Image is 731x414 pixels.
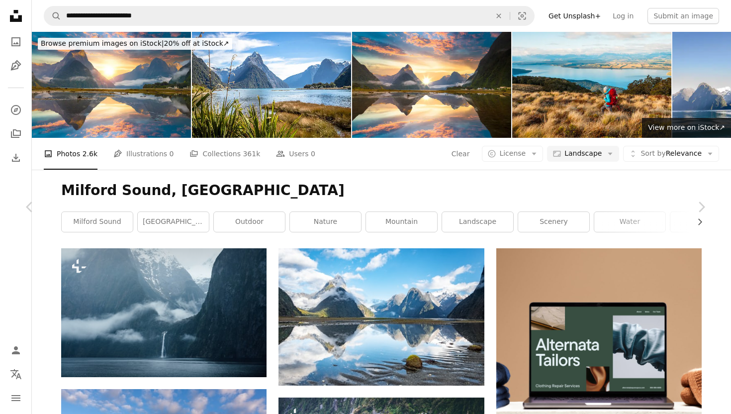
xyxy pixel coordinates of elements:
[510,6,534,25] button: Visual search
[512,32,671,138] img: Young woman hiking with a view in background.
[214,212,285,232] a: outdoor
[543,8,607,24] a: Get Unsplash+
[6,388,26,408] button: Menu
[6,100,26,120] a: Explore
[138,212,209,232] a: [GEOGRAPHIC_DATA]
[189,138,260,170] a: Collections 361k
[192,32,351,138] img: Milford Sound
[6,148,26,168] a: Download History
[41,39,229,47] span: 20% off at iStock ↗
[594,212,665,232] a: water
[518,212,589,232] a: scenery
[647,8,719,24] button: Submit an image
[640,149,665,157] span: Sort by
[6,56,26,76] a: Illustrations
[547,146,619,162] button: Landscape
[44,6,61,25] button: Search Unsplash
[352,32,511,138] img: The Milford Sound fiord. Fiordland national park, New Zealand
[61,248,267,377] img: a waterfall in the middle of a body of water
[61,182,702,200] h1: Milford Sound, [GEOGRAPHIC_DATA]
[6,364,26,384] button: Language
[32,32,191,138] img: The Milford Sound fiord. Fiordland national park, New Zealand
[6,124,26,144] a: Collections
[6,340,26,360] a: Log in / Sign up
[61,308,267,317] a: a waterfall in the middle of a body of water
[113,138,174,170] a: Illustrations 0
[243,148,260,159] span: 361k
[640,149,702,159] span: Relevance
[607,8,640,24] a: Log in
[366,212,437,232] a: mountain
[311,148,315,159] span: 0
[564,149,602,159] span: Landscape
[499,149,526,157] span: License
[442,212,513,232] a: landscape
[41,39,164,47] span: Browse premium images on iStock |
[32,32,238,56] a: Browse premium images on iStock|20% off at iStock↗
[290,212,361,232] a: nature
[278,248,484,385] img: body of water near mountain under blue sky during daytime
[482,146,543,162] button: License
[44,6,535,26] form: Find visuals sitewide
[648,123,725,131] span: View more on iStock ↗
[6,32,26,52] a: Photos
[623,146,719,162] button: Sort byRelevance
[278,312,484,321] a: body of water near mountain under blue sky during daytime
[671,159,731,255] a: Next
[451,146,470,162] button: Clear
[170,148,174,159] span: 0
[62,212,133,232] a: milford sound
[488,6,510,25] button: Clear
[276,138,315,170] a: Users 0
[642,118,731,138] a: View more on iStock↗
